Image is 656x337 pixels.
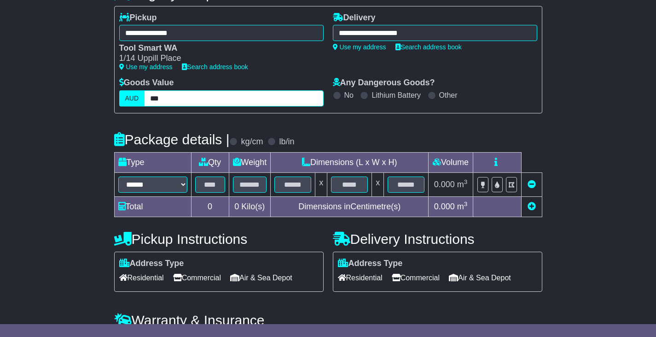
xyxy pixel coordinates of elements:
span: Commercial [173,271,221,285]
label: Goods Value [119,78,174,88]
a: Search address book [395,43,462,51]
label: Pickup [119,13,157,23]
td: Volume [429,152,473,172]
label: No [344,91,354,100]
span: 0.000 [434,180,455,189]
h4: Delivery Instructions [333,231,542,247]
td: x [315,172,327,196]
span: m [457,202,468,211]
a: Add new item [528,202,536,211]
label: AUD [119,90,145,106]
div: 1/14 Uppill Place [119,53,314,64]
span: Air & Sea Depot [230,271,292,285]
td: Total [114,196,191,217]
td: Type [114,152,191,172]
td: Dimensions (L x W x H) [271,152,429,172]
span: m [457,180,468,189]
div: Tool Smart WA [119,43,314,53]
label: Delivery [333,13,376,23]
h4: Pickup Instructions [114,231,324,247]
label: lb/in [279,137,294,147]
td: Qty [191,152,229,172]
span: Residential [338,271,383,285]
h4: Package details | [114,132,230,147]
label: Other [439,91,458,100]
span: 0.000 [434,202,455,211]
td: Kilo(s) [229,196,271,217]
td: Dimensions in Centimetre(s) [271,196,429,217]
label: Any Dangerous Goods? [333,78,435,88]
a: Remove this item [528,180,536,189]
td: 0 [191,196,229,217]
td: Weight [229,152,271,172]
td: x [372,172,384,196]
label: Address Type [119,259,184,269]
sup: 3 [464,201,468,207]
span: Residential [119,271,164,285]
span: Commercial [392,271,440,285]
a: Search address book [182,63,248,71]
sup: 3 [464,178,468,185]
a: Use my address [119,63,173,71]
label: Lithium Battery [372,91,421,100]
label: kg/cm [241,137,263,147]
label: Address Type [338,259,403,269]
span: Air & Sea Depot [449,271,511,285]
h4: Warranty & Insurance [114,313,542,328]
span: 0 [234,202,239,211]
a: Use my address [333,43,386,51]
